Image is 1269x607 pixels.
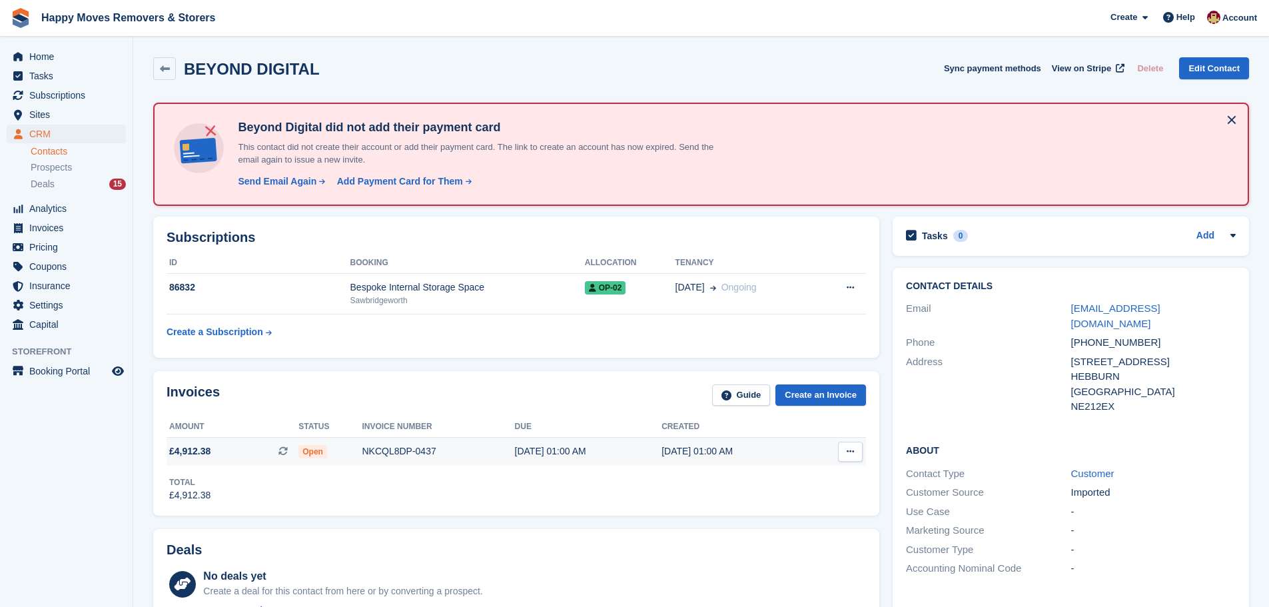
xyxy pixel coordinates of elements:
[167,384,220,406] h2: Invoices
[7,219,126,237] a: menu
[167,230,866,245] h2: Subscriptions
[184,60,320,78] h2: BEYOND DIGITAL
[1052,62,1111,75] span: View on Stripe
[36,7,220,29] a: Happy Moves Removers & Storers
[1132,57,1168,79] button: Delete
[29,47,109,66] span: Home
[350,281,585,295] div: Bespoke Internal Storage Space
[350,295,585,306] div: Sawbridgeworth
[906,523,1070,538] div: Marketing Source
[31,161,126,175] a: Prospects
[7,67,126,85] a: menu
[906,281,1236,292] h2: Contact Details
[29,277,109,295] span: Insurance
[1071,335,1236,350] div: [PHONE_NUMBER]
[1071,561,1236,576] div: -
[7,47,126,66] a: menu
[29,315,109,334] span: Capital
[232,141,732,167] p: This contact did not create their account or add their payment card. The link to create an accoun...
[169,488,211,502] div: £4,912.38
[1071,485,1236,500] div: Imported
[1071,369,1236,384] div: HEBBURN
[167,416,298,438] th: Amount
[661,444,809,458] div: [DATE] 01:00 AM
[1071,354,1236,370] div: [STREET_ADDRESS]
[167,542,202,558] h2: Deals
[922,230,948,242] h2: Tasks
[1179,57,1249,79] a: Edit Contact
[944,57,1041,79] button: Sync payment methods
[31,177,126,191] a: Deals 15
[31,161,72,174] span: Prospects
[7,315,126,334] a: menu
[362,444,514,458] div: NKCQL8DP-0437
[1071,303,1160,329] a: [EMAIL_ADDRESS][DOMAIN_NAME]
[11,8,31,28] img: stora-icon-8386f47178a22dfd0bd8f6a31ec36ba5ce8667c1dd55bd0f319d3a0aa187defe.svg
[29,257,109,276] span: Coupons
[29,199,109,218] span: Analytics
[675,253,817,274] th: Tenancy
[7,362,126,380] a: menu
[7,257,126,276] a: menu
[721,282,757,293] span: Ongoing
[31,145,126,158] a: Contacts
[1222,11,1257,25] span: Account
[232,120,732,135] h4: Beyond Digital did not add their payment card
[7,296,126,314] a: menu
[1071,542,1236,558] div: -
[167,320,272,344] a: Create a Subscription
[29,219,109,237] span: Invoices
[7,238,126,257] a: menu
[515,444,662,458] div: [DATE] 01:00 AM
[171,120,227,177] img: no-card-linked-e7822e413c904bf8b177c4d89f31251c4716f9871600ec3ca5bfc59e148c83f4.svg
[350,253,585,274] th: Booking
[29,125,109,143] span: CRM
[167,253,350,274] th: ID
[906,335,1070,350] div: Phone
[169,444,211,458] span: £4,912.38
[515,416,662,438] th: Due
[238,175,316,189] div: Send Email Again
[906,485,1070,500] div: Customer Source
[167,281,350,295] div: 86832
[906,354,1070,414] div: Address
[661,416,809,438] th: Created
[29,105,109,124] span: Sites
[906,466,1070,482] div: Contact Type
[110,363,126,379] a: Preview store
[585,253,675,274] th: Allocation
[1071,504,1236,520] div: -
[337,175,463,189] div: Add Payment Card for Them
[906,301,1070,331] div: Email
[1110,11,1137,24] span: Create
[298,416,362,438] th: Status
[1207,11,1220,24] img: Steven Fry
[712,384,771,406] a: Guide
[906,504,1070,520] div: Use Case
[675,281,705,295] span: [DATE]
[362,416,514,438] th: Invoice number
[7,86,126,105] a: menu
[1071,399,1236,414] div: NE212EX
[1071,468,1114,479] a: Customer
[1196,229,1214,244] a: Add
[169,476,211,488] div: Total
[7,199,126,218] a: menu
[906,542,1070,558] div: Customer Type
[12,345,133,358] span: Storefront
[906,561,1070,576] div: Accounting Nominal Code
[298,445,327,458] span: Open
[29,296,109,314] span: Settings
[7,277,126,295] a: menu
[1071,384,1236,400] div: [GEOGRAPHIC_DATA]
[167,325,263,339] div: Create a Subscription
[585,281,626,295] span: OP-02
[29,238,109,257] span: Pricing
[7,105,126,124] a: menu
[332,175,473,189] a: Add Payment Card for Them
[29,67,109,85] span: Tasks
[1071,523,1236,538] div: -
[29,86,109,105] span: Subscriptions
[1176,11,1195,24] span: Help
[29,362,109,380] span: Booking Portal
